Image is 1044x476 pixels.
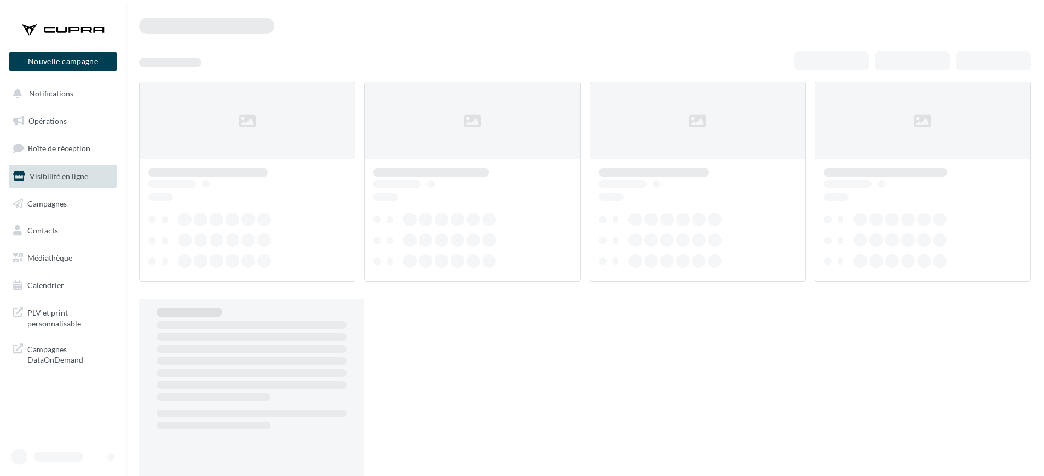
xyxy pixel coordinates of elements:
[7,274,119,297] a: Calendrier
[27,305,113,329] span: PLV et print personnalisable
[30,171,88,181] span: Visibilité en ligne
[27,342,113,365] span: Campagnes DataOnDemand
[7,246,119,269] a: Médiathèque
[27,280,64,290] span: Calendrier
[7,110,119,133] a: Opérations
[7,165,119,188] a: Visibilité en ligne
[9,52,117,71] button: Nouvelle campagne
[28,144,90,153] span: Boîte de réception
[27,226,58,235] span: Contacts
[27,253,72,262] span: Médiathèque
[7,301,119,333] a: PLV et print personnalisable
[7,136,119,160] a: Boîte de réception
[29,89,73,98] span: Notifications
[7,82,115,105] button: Notifications
[7,337,119,370] a: Campagnes DataOnDemand
[7,192,119,215] a: Campagnes
[28,116,67,125] span: Opérations
[27,198,67,208] span: Campagnes
[7,219,119,242] a: Contacts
